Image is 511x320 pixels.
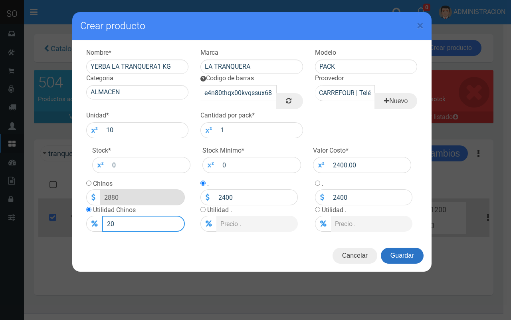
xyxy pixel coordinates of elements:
label: Utilidad . [207,206,232,214]
input: Precio . [216,216,298,232]
input: Precio Venta... [100,189,185,205]
input: Precio Venta... [102,216,185,232]
label: . [207,180,209,187]
input: Escribe el nombre del producto... [86,60,189,74]
label: Codigo de barras [200,74,254,83]
label: Modelo [315,48,336,58]
label: Unidad [86,111,109,120]
label: Nombre [86,48,111,58]
input: Precio . [331,216,412,232]
label: Utilidad Chinos [93,206,136,214]
input: La marca... [200,60,303,74]
input: Precio . [329,189,412,205]
button: Close [417,19,424,32]
label: Utilidad . [322,206,347,214]
label: Stock Minimo [202,146,244,155]
label: Chinos [93,180,113,187]
button: Cancelar [333,248,377,264]
label: Cantidad por pack [200,111,255,120]
label: Stock [92,146,111,155]
input: Valor de costo... [329,157,412,173]
input: 1 [102,122,189,138]
label: Marca [200,48,218,58]
label: . [322,180,323,187]
button: Guardar [381,248,424,264]
input: El modelo... [315,60,418,74]
label: Categoria [86,74,113,83]
label: Valor Costo [313,146,349,155]
input: La Categoria... [86,85,189,99]
a: Nuevo [374,93,417,109]
input: Stock minimo... [218,157,301,173]
span: × [417,18,424,33]
input: 1 [216,122,303,138]
h4: Crear producto [80,20,424,32]
input: Precio . [214,189,298,205]
label: Proovedor [315,74,344,83]
input: Stock [108,157,191,173]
